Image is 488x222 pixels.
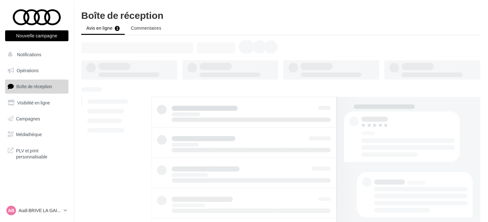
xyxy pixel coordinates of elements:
span: Campagnes [16,116,40,121]
span: Commentaires [131,25,161,31]
span: Boîte de réception [16,84,52,89]
a: Visibilité en ligne [4,96,70,110]
span: PLV et print personnalisable [16,146,66,160]
a: Campagnes [4,112,70,126]
a: AB Audi BRIVE LA GAILLARDE [5,204,68,217]
div: Boîte de réception [81,10,480,20]
a: Médiathèque [4,128,70,141]
span: Notifications [17,52,41,57]
span: AB [8,207,14,214]
span: Visibilité en ligne [17,100,50,105]
a: PLV et print personnalisable [4,144,70,163]
button: Notifications [4,48,67,61]
span: Médiathèque [16,132,42,137]
p: Audi BRIVE LA GAILLARDE [19,207,61,214]
a: Opérations [4,64,70,77]
span: Opérations [17,68,38,73]
a: Boîte de réception [4,80,70,93]
button: Nouvelle campagne [5,30,68,41]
